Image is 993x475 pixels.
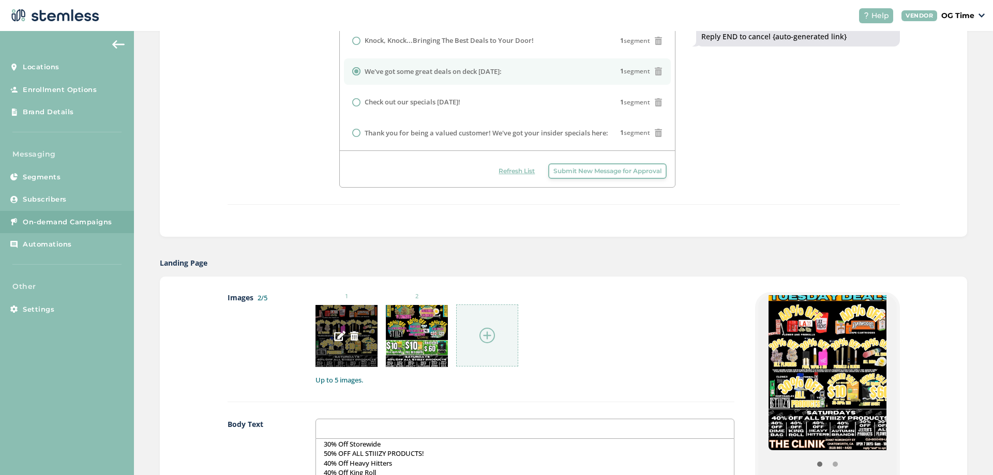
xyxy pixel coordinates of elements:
[769,291,892,450] img: Z
[863,12,869,19] img: icon-help-white-03924b79.svg
[941,425,993,475] iframe: Chat Widget
[8,5,99,26] img: logo-dark-0685b13c.svg
[315,375,734,386] label: Up to 5 images.
[334,330,345,342] img: icon-edit-fat-white-3c606344.svg
[620,98,624,106] strong: 1
[23,194,67,205] span: Subscribers
[324,458,726,468] p: 40% Off Heavy Hitters
[23,217,112,227] span: On-demand Campaigns
[499,166,535,176] span: Refresh List
[553,166,661,176] span: Submit New Message for Approval
[365,36,534,46] label: Knock, Knock...Bringing The Best Deals to Your Door!
[23,85,97,95] span: Enrollment Options
[365,67,502,77] label: We've got some great deals on deck [DATE]:
[228,292,295,385] label: Images
[493,163,540,179] button: Refresh List
[871,10,889,21] span: Help
[23,304,54,315] span: Settings
[23,62,59,72] span: Locations
[620,36,624,45] strong: 1
[620,128,650,137] span: segment
[386,292,448,301] small: 2
[324,439,726,449] p: 30% Off Storewide
[315,292,378,301] small: 1
[620,67,624,75] strong: 1
[350,331,359,341] img: icon-trash-fat-white-4524e9a1.svg
[23,172,61,182] span: Segments
[160,257,207,268] label: Landing Page
[620,98,650,107] span: segment
[479,328,495,343] img: icon-circle-plus-45441306.svg
[23,107,74,117] span: Brand Details
[23,239,72,250] span: Automations
[112,40,125,49] img: icon-arrow-back-accent-c549486e.svg
[701,21,894,41] div: We've got some great deals on deck [DATE]: Reply END to cancel {auto-generated link}
[365,128,608,139] label: Thank you for being a valued customer! We've got your insider specials here:
[827,456,843,472] button: Item 1
[941,10,974,21] p: OG Time
[620,128,624,137] strong: 1
[620,67,650,76] span: segment
[324,449,726,458] p: 50% OFF ALL STIIIZY PRODUCTS!
[812,456,827,472] button: Item 0
[901,10,937,21] div: VENDOR
[365,97,460,108] label: Check out our specials [DATE]!
[386,305,448,367] img: 9k=
[258,293,267,302] label: 2/5
[979,13,985,18] img: icon_down-arrow-small-66adaf34.svg
[620,36,650,45] span: segment
[548,163,667,179] button: Submit New Message for Approval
